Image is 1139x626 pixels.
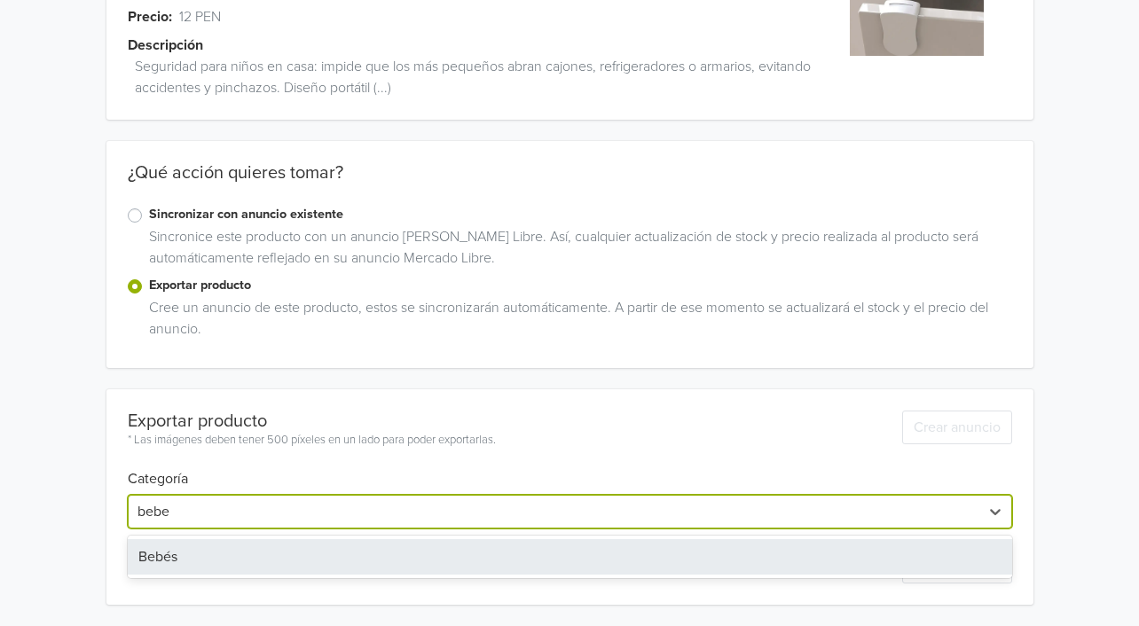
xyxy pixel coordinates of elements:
div: Sincronice este producto con un anuncio [PERSON_NAME] Libre. Así, cualquier actualización de stoc... [142,226,1012,276]
h6: Categoría [128,450,1012,488]
span: Precio: [128,6,172,27]
button: Crear anuncio [902,411,1012,444]
div: * Las imágenes deben tener 500 píxeles en un lado para poder exportarlas. [128,432,496,450]
label: Sincronizar con anuncio existente [149,205,1012,224]
span: 12 PEN [179,6,221,27]
label: Exportar producto [149,276,1012,295]
span: Seguridad para niños en casa: impide que los más pequeños abran cajones, refrigeradores o armario... [135,56,823,98]
div: ¿Qué acción quieres tomar? [106,162,1033,205]
div: Exportar producto [128,411,496,432]
div: Bebés [128,539,1012,575]
div: Cree un anuncio de este producto, estos se sincronizarán automáticamente. A partir de ese momento... [142,297,1012,347]
span: Descripción [128,35,203,56]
